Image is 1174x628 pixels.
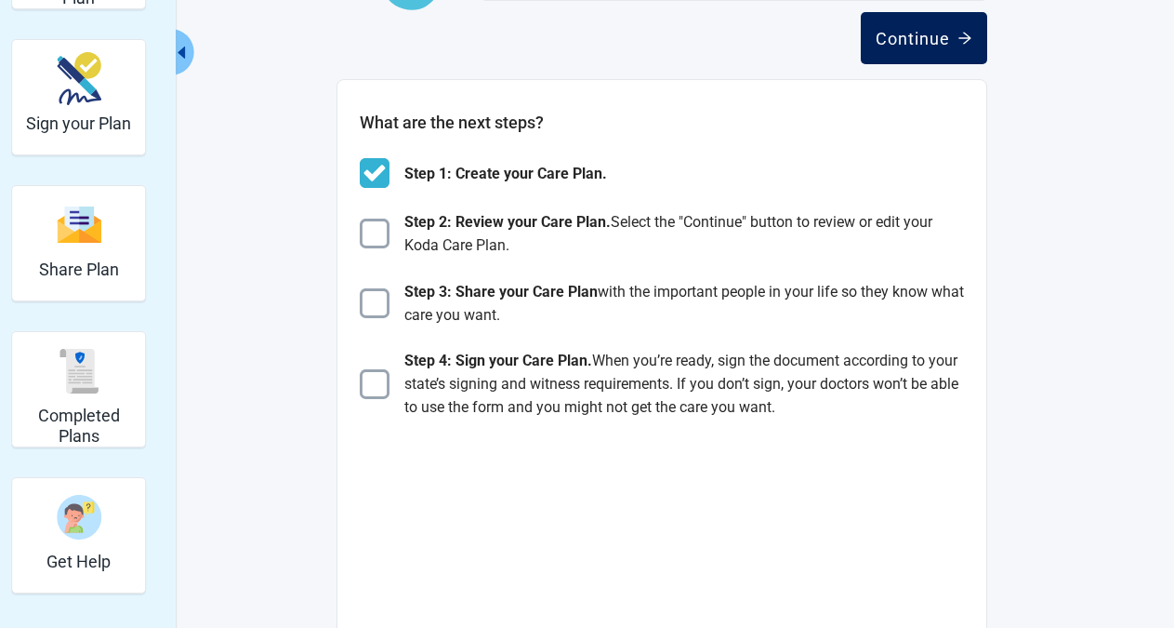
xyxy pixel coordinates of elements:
[173,44,191,61] span: caret-left
[404,213,932,254] span: Select the "Continue" button to review or edit your Koda Care Plan.
[876,29,972,47] div: Continue
[11,39,146,155] div: Sign your Plan
[171,29,194,75] button: Collapse menu
[861,12,987,64] button: Continuearrow-right
[360,369,389,399] img: Check
[57,349,101,394] img: svg%3e
[39,260,119,280] h2: Share Plan
[46,552,111,572] h2: Get Help
[57,495,101,540] img: person-question-x68TBcxA.svg
[404,162,607,185] span: Step 1: Create your Care Plan.
[404,283,964,324] span: with the important people in your life so they know what care you want.
[11,477,146,594] div: Get Help
[360,110,964,136] h2: What are the next steps?
[404,352,592,369] span: Step 4: Sign your Care Plan.
[404,283,598,301] span: Step 3: Share your Care Plan
[57,52,101,105] img: make_plan_official-CpYJDfBD.svg
[404,213,611,231] span: Step 2: Review your Care Plan.
[360,158,389,188] img: Check
[360,288,389,318] img: Check
[360,219,389,248] img: Check
[26,114,131,134] h2: Sign your Plan
[11,185,146,301] div: Share Plan
[11,331,146,448] div: Completed Plans
[57,205,101,245] img: svg%3e
[20,406,138,446] h2: Completed Plans
[404,352,958,416] span: When you’re ready, sign the document according to your state’s signing and witness requirements. ...
[957,31,972,46] span: arrow-right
